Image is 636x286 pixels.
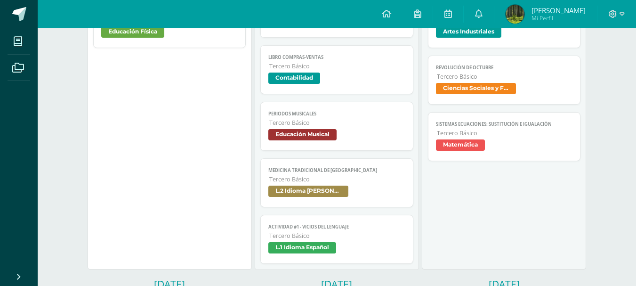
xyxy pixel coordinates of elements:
[269,232,405,240] span: Tercero Básico
[268,167,405,173] span: Medicina tradicional de [GEOGRAPHIC_DATA]
[260,158,413,207] a: Medicina tradicional de [GEOGRAPHIC_DATA]Tercero BásicoL.2 Idioma [PERSON_NAME]
[268,73,320,84] span: Contabilidad
[506,5,524,24] img: 7156044ebbd9da597cb4f05813d6cce3.png
[269,175,405,183] span: Tercero Básico
[531,6,586,15] span: [PERSON_NAME]
[268,54,405,60] span: Libro Compras-Ventas
[269,62,405,70] span: Tercero Básico
[428,112,581,161] a: Sistemas ecuaciones: Sustitución e igualaciónTercero BásicoMatemática
[268,111,405,117] span: Períodos musicales
[437,129,573,137] span: Tercero Básico
[269,119,405,127] span: Tercero Básico
[437,73,573,81] span: Tercero Básico
[268,186,348,197] span: L.2 Idioma [PERSON_NAME]
[268,129,337,140] span: Educación Musical
[268,224,405,230] span: Actividad #1 - Vicios del LenguaJe
[260,45,413,94] a: Libro Compras-VentasTercero BásicoContabilidad
[436,65,573,71] span: Revolución de octubre
[101,26,164,38] span: Educación Física
[436,121,573,127] span: Sistemas ecuaciones: Sustitución e igualación
[260,215,413,264] a: Actividad #1 - Vicios del LenguaJeTercero BásicoL.1 Idioma Español
[436,26,501,38] span: Artes Industriales
[531,14,586,22] span: Mi Perfil
[260,102,413,151] a: Períodos musicalesTercero BásicoEducación Musical
[436,83,516,94] span: Ciencias Sociales y Formación Ciudadana
[268,242,336,253] span: L.1 Idioma Español
[428,56,581,105] a: Revolución de octubreTercero BásicoCiencias Sociales y Formación Ciudadana
[436,139,485,151] span: Matemática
